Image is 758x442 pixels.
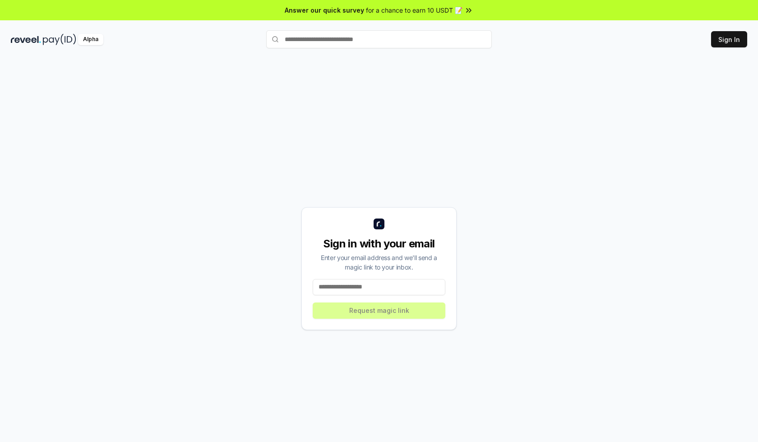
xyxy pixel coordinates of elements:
[78,34,103,45] div: Alpha
[313,237,445,251] div: Sign in with your email
[285,5,364,15] span: Answer our quick survey
[11,34,41,45] img: reveel_dark
[711,31,747,47] button: Sign In
[374,219,384,229] img: logo_small
[366,5,462,15] span: for a chance to earn 10 USDT 📝
[313,253,445,272] div: Enter your email address and we’ll send a magic link to your inbox.
[43,34,76,45] img: pay_id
